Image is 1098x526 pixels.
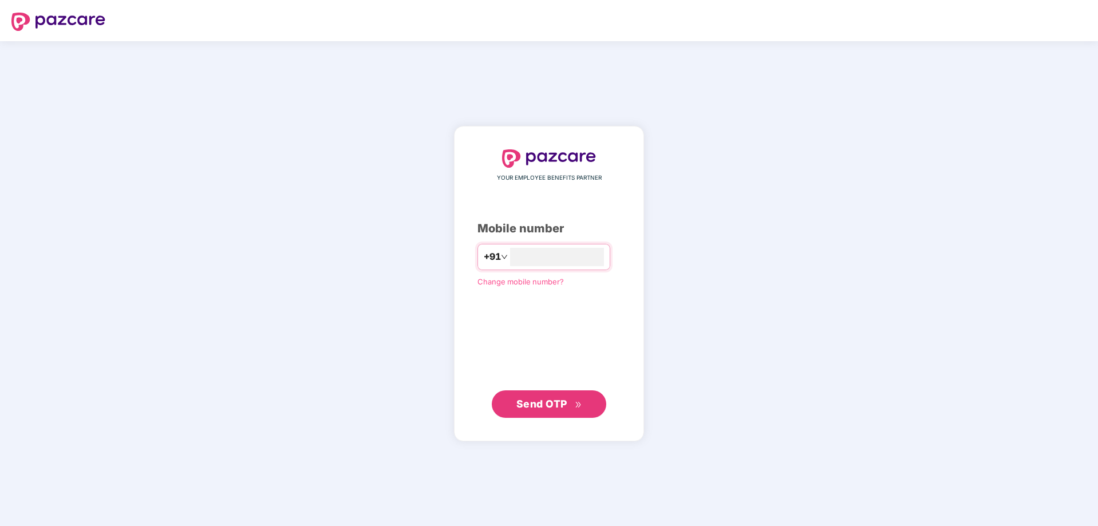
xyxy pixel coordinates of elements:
[477,277,564,286] a: Change mobile number?
[484,250,501,264] span: +91
[492,390,606,418] button: Send OTPdouble-right
[502,149,596,168] img: logo
[497,173,602,183] span: YOUR EMPLOYEE BENEFITS PARTNER
[477,220,621,238] div: Mobile number
[501,254,508,260] span: down
[575,401,582,409] span: double-right
[516,398,567,410] span: Send OTP
[11,13,105,31] img: logo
